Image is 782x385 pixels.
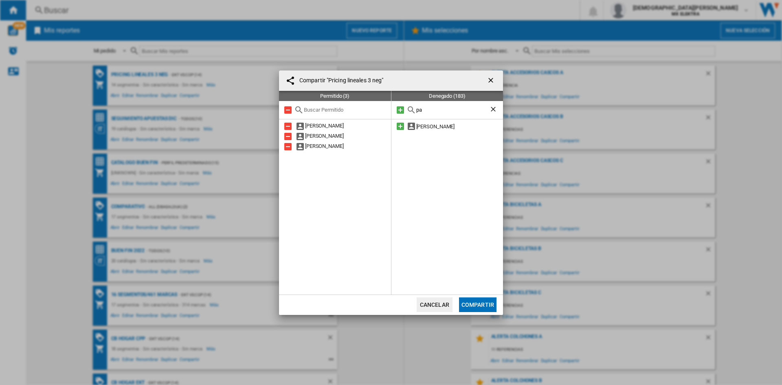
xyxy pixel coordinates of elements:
div: Permitido (3) [279,91,391,101]
h4: Compartir "Pricing lineales 3 neg" [295,77,383,85]
button: getI18NText('BUTTONS.CLOSE_DIALOG') [483,73,500,89]
button: Cancelar [417,297,453,312]
md-icon: Añadir todos [395,105,405,115]
div: [PERSON_NAME] [279,132,391,142]
div: [PERSON_NAME] [279,142,391,152]
md-dialog: Compartir "Pricing ... [279,70,503,315]
div: Denegado (183) [391,91,503,101]
ng-md-icon: Borrar búsqueda [489,105,499,115]
ng-md-icon: getI18NText('BUTTONS.CLOSE_DIALOG') [487,76,496,86]
md-icon: Quitar todo [283,105,293,115]
button: Compartir [459,297,496,312]
input: Buscar Permitido [304,107,387,113]
input: Buscar Denegado [416,107,490,113]
div: [PERSON_NAME] [416,121,503,132]
div: [PERSON_NAME] [279,121,391,132]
